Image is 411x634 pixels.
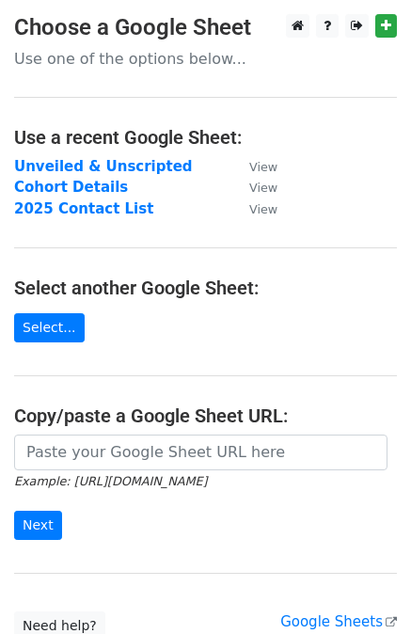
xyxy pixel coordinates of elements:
[14,435,387,470] input: Paste your Google Sheet URL here
[230,158,277,175] a: View
[14,200,153,217] a: 2025 Contact List
[230,200,277,217] a: View
[249,160,277,174] small: View
[230,179,277,196] a: View
[14,404,397,427] h4: Copy/paste a Google Sheet URL:
[249,202,277,216] small: View
[280,613,397,630] a: Google Sheets
[14,179,128,196] a: Cohort Details
[14,474,207,488] small: Example: [URL][DOMAIN_NAME]
[14,49,397,69] p: Use one of the options below...
[14,158,193,175] a: Unveiled & Unscripted
[249,181,277,195] small: View
[14,313,85,342] a: Select...
[14,126,397,149] h4: Use a recent Google Sheet:
[14,277,397,299] h4: Select another Google Sheet:
[14,511,62,540] input: Next
[14,14,397,41] h3: Choose a Google Sheet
